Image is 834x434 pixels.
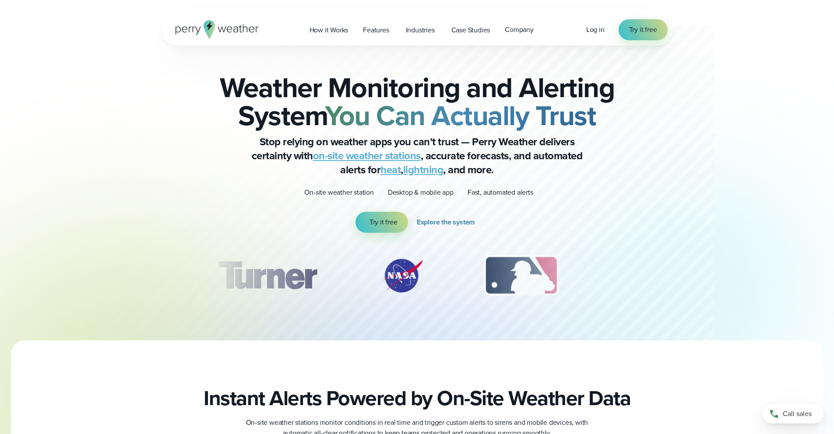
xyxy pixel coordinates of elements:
a: heat [380,162,401,178]
span: Company [505,24,534,35]
span: Explore the system [417,217,475,227]
div: 1 of 12 [205,254,329,297]
img: PGA.svg [609,254,679,297]
a: Try it free [355,212,408,233]
img: NASA.svg [372,254,433,297]
div: 2 of 12 [372,254,433,297]
span: Call sales [783,409,812,419]
a: lightning [403,162,443,178]
a: Try it free [619,19,668,40]
a: How it Works [302,21,356,39]
span: Industries [406,25,435,35]
img: Turner-Construction_1.svg [205,254,329,297]
span: Try it free [369,217,398,227]
div: 4 of 12 [609,254,679,297]
a: Case Studies [444,21,498,39]
h2: Weather Monitoring and Alerting System [205,73,629,129]
p: Stop relying on weather apps you can’t trust — Perry Weather delivers certainty with , accurate f... [242,135,592,177]
div: slideshow [205,254,629,302]
strong: You Can Actually Trust [325,95,596,136]
span: Features [363,25,389,35]
p: On-site weather station [304,187,373,198]
span: Case Studies [451,25,490,35]
img: MLB.svg [475,254,567,297]
a: Explore the system [417,212,479,233]
p: Fast, automated alerts [468,187,533,198]
a: Log in [586,24,605,35]
span: Try it free [629,24,657,35]
a: on-site weather stations [313,148,421,164]
div: 3 of 12 [475,254,567,297]
span: How it Works [310,25,348,35]
a: Call sales [762,404,823,423]
p: Desktop & mobile app [388,187,454,198]
h2: Instant Alerts Powered by On-Site Weather Data [204,386,630,410]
